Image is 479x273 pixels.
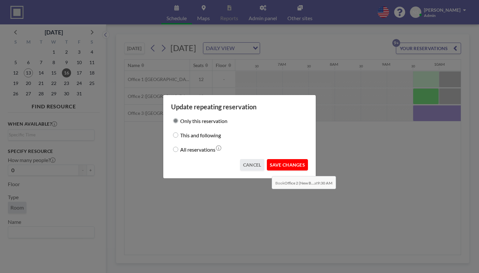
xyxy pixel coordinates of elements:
[180,145,215,154] label: All reservations
[272,176,336,189] span: Book at
[240,159,264,171] button: CANCEL
[284,181,314,185] b: Office 2 (New B...
[317,181,332,185] b: 9:30 AM
[180,116,227,125] label: Only this reservation
[267,159,308,171] button: SAVE CHANGES
[180,130,221,140] label: This and following
[171,103,308,111] h3: Update repeating reservation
